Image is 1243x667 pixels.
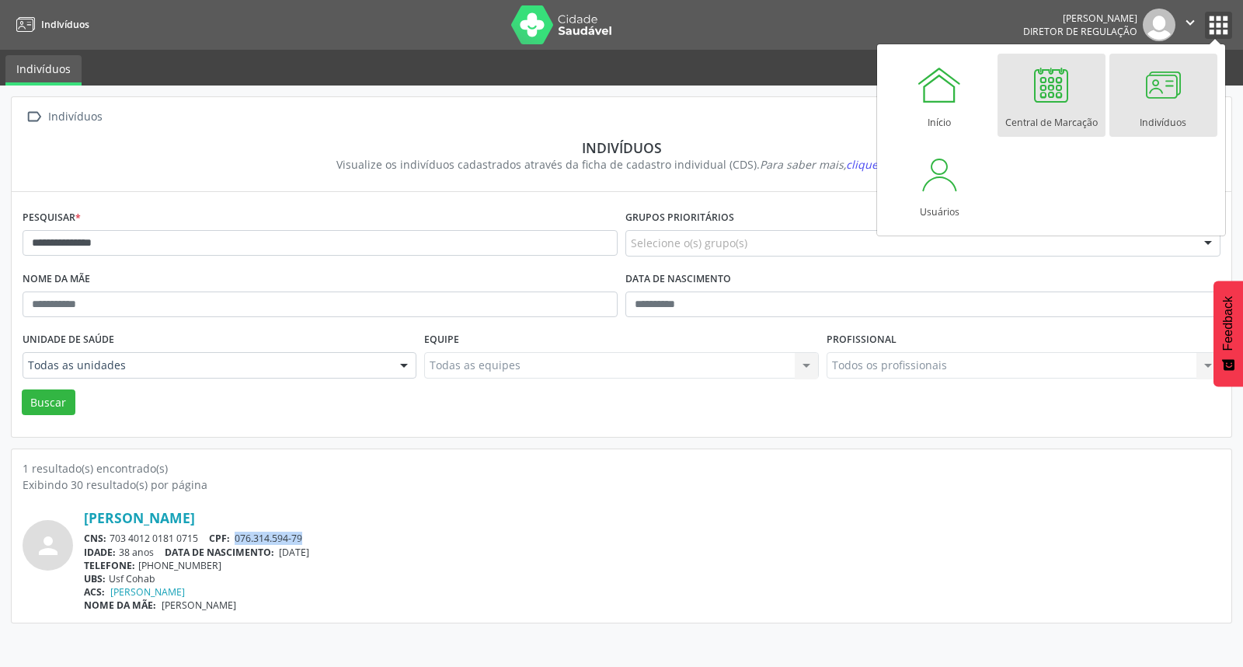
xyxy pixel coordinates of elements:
label: Data de nascimento [625,267,731,292]
a: Indivíduos [11,12,89,37]
div: Visualize os indivíduos cadastrados através da ficha de cadastro individual (CDS). [33,156,1210,173]
span: CNS: [84,532,106,545]
label: Nome da mãe [23,267,90,292]
span: clique aqui! [846,157,907,172]
span: Diretor de regulação [1023,25,1137,38]
label: Equipe [424,328,459,352]
i: Para saber mais, [760,157,907,172]
a: Central de Marcação [998,54,1105,137]
a:  Indivíduos [23,106,105,128]
div: Exibindo 30 resultado(s) por página [23,477,1220,493]
a: Início [886,54,994,137]
a: [PERSON_NAME] [84,509,195,526]
span: NOME DA MÃE: [84,599,156,612]
span: UBS: [84,572,106,585]
i: person [34,532,62,560]
span: Indivíduos [41,18,89,31]
a: Indivíduos [5,55,82,86]
button:  [1175,9,1205,41]
span: [DATE] [279,546,309,559]
label: Grupos prioritários [625,206,734,230]
span: 076.314.594-79 [235,532,302,545]
span: Feedback [1221,296,1235,351]
div: 1 resultado(s) encontrado(s) [23,460,1220,477]
span: TELEFONE: [84,559,135,572]
button: Buscar [22,389,75,416]
a: Indivíduos [1109,54,1217,137]
button: apps [1205,12,1232,39]
div: Indivíduos [45,106,105,128]
div: [PERSON_NAME] [1023,12,1137,25]
span: CPF: [209,532,230,545]
div: Indivíduos [33,139,1210,156]
a: Usuários [886,143,994,226]
label: Pesquisar [23,206,81,230]
span: Selecione o(s) grupo(s) [631,235,747,251]
span: [PERSON_NAME] [162,599,236,612]
button: Feedback - Mostrar pesquisa [1213,281,1243,386]
i:  [23,106,45,128]
span: Todas as unidades [28,358,385,373]
label: Unidade de saúde [23,328,114,352]
div: 703 4012 0181 0715 [84,532,1220,545]
div: [PHONE_NUMBER] [84,559,1220,572]
div: Usf Cohab [84,572,1220,585]
div: 38 anos [84,546,1220,559]
img: img [1143,9,1175,41]
a: [PERSON_NAME] [110,585,185,599]
i:  [1182,14,1199,31]
span: ACS: [84,585,105,599]
label: Profissional [827,328,897,352]
span: IDADE: [84,546,116,559]
span: DATA DE NASCIMENTO: [165,546,274,559]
